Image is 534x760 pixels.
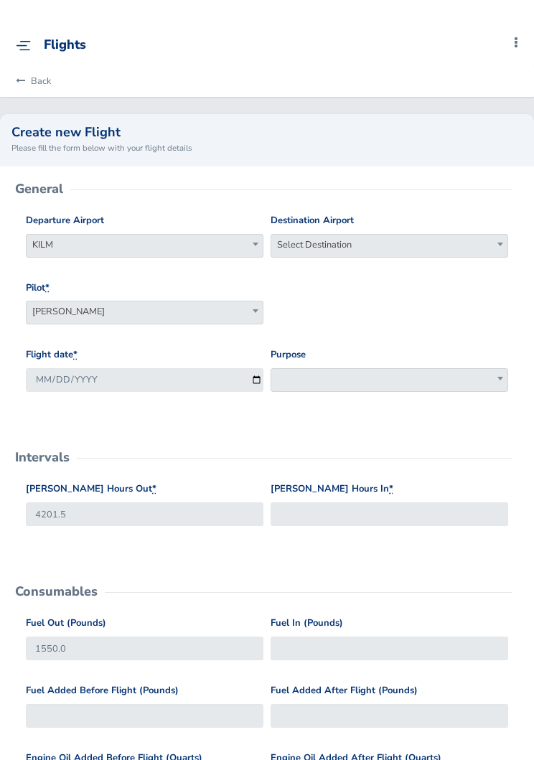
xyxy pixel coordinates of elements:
[15,451,70,464] h2: Intervals
[15,585,98,598] h2: Consumables
[11,126,523,139] h2: Create new Flight
[26,683,179,698] label: Fuel Added Before Flight (Pounds)
[16,40,31,51] img: menu_img
[271,235,507,255] span: Select Destination
[26,234,263,258] span: KILM
[271,234,508,258] span: Select Destination
[152,482,156,495] abbr: required
[26,347,78,362] label: Flight date
[11,65,51,97] a: Back
[73,348,78,361] abbr: required
[271,616,343,631] label: Fuel In (Pounds)
[27,301,263,322] span: Luke Frank
[271,213,354,228] label: Destination Airport
[26,482,156,497] label: [PERSON_NAME] Hours Out
[44,37,86,53] div: Flights
[26,213,104,228] label: Departure Airport
[15,182,63,195] h2: General
[26,281,50,296] label: Pilot
[389,482,393,495] abbr: required
[27,235,263,255] span: KILM
[271,683,418,698] label: Fuel Added After Flight (Pounds)
[271,482,393,497] label: [PERSON_NAME] Hours In
[11,141,523,154] small: Please fill the form below with your flight details
[45,281,50,294] abbr: required
[26,616,106,631] label: Fuel Out (Pounds)
[26,301,263,324] span: Luke Frank
[271,347,306,362] label: Purpose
